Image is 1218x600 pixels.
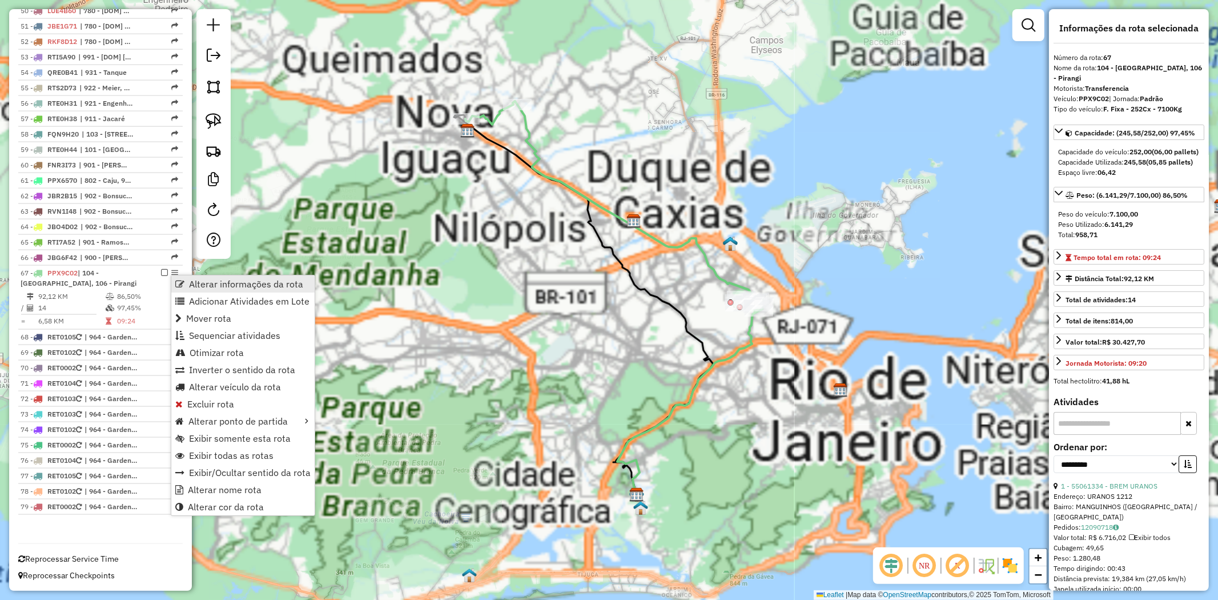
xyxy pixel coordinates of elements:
td: 92,12 KM [38,291,105,302]
a: Exportar sessão [202,44,225,70]
span: RET0002 [47,363,76,372]
span: JBE1G71 [47,22,77,30]
div: Map data © contributors,© 2025 TomTom, Microsoft [814,590,1054,600]
span: 66 - [21,253,77,262]
span: | 104 - [GEOGRAPHIC_DATA], 106 - Pirangi [21,269,136,287]
a: Leaflet [817,591,844,599]
div: Nome da rota: [1054,63,1204,83]
em: Rota exportada [171,192,178,199]
span: 964 - Gardenia Azul [85,425,137,435]
span: PPX9C02 [47,269,78,277]
span: Exibir rótulo [944,552,971,579]
span: Alterar veículo da rota [189,382,281,391]
td: = [21,315,26,327]
li: Excluir rota [171,395,315,413]
span: 52 - [21,37,77,46]
strong: Transferencia [1085,84,1129,93]
span: 964 - Gardenia Azul [85,471,137,481]
span: 51 - [21,22,77,30]
i: Total de Atividades [27,305,34,311]
div: Valor total: R$ 6.716,02 [1054,533,1204,543]
strong: 814,00 [1111,317,1133,325]
span: 53 - [21,53,75,61]
a: Total de itens:814,00 [1054,313,1204,328]
strong: F. Fixa - 252Cx - 7100Kg [1103,105,1182,113]
img: UDC Recreio [462,568,477,583]
span: 780 - [DOM] Ceasa RJ PAV [80,37,132,47]
li: Alterar informações da rota [171,275,315,293]
div: Tempo dirigindo: 00:43 [1054,563,1204,574]
button: Ordem crescente [1179,455,1197,473]
span: 902 - Bonsucesso, 904 - Maré, 905 - Bonsucesso [80,191,132,201]
span: PPX6570 [47,176,77,185]
div: Peso: 1.280,48 [1054,553,1204,563]
div: Bairro: MANGUINHOS ([GEOGRAPHIC_DATA] / [GEOGRAPHIC_DATA]) [1054,502,1204,522]
li: Exibir/Ocultar sentido da rota [171,464,315,481]
li: Mover rota [171,310,315,327]
a: 1 - 55061334 - BREM URANOS [1061,482,1157,490]
span: 57 - [21,114,77,123]
div: Capacidade Utilizada: [1058,157,1200,167]
span: 77 - [21,471,82,480]
span: RTI5A90 [47,53,75,61]
strong: 958,71 [1075,230,1098,239]
a: Criar modelo [202,168,225,194]
strong: 67 [1103,53,1111,62]
span: 964 - Gardenia Azul [85,378,137,389]
span: Ocultar deslocamento [878,552,905,579]
i: Veículo já utilizado nesta sessão [76,426,82,433]
span: Mover rota [186,314,231,323]
div: Distância Total: [1066,274,1154,284]
span: Exibir todas as rotas [189,451,274,460]
span: 70 - [21,363,82,372]
em: Rota exportada [171,177,178,183]
a: Peso: (6.141,29/7.100,00) 86,50% [1054,187,1204,202]
i: Observações [1113,524,1119,531]
i: Distância Total [27,293,34,300]
span: 69 - [21,348,82,357]
div: Espaço livre: [1058,167,1200,178]
span: RET0104 [47,379,76,387]
em: Rota exportada [171,130,178,137]
td: 14 [38,302,105,314]
i: % de utilização da cubagem [106,305,114,311]
i: Veículo já utilizado nesta sessão [76,334,82,341]
i: Veículo já utilizado nesta sessão [76,473,82,479]
div: Jornada Motorista: 09:20 [1066,358,1147,369]
strong: 14 [1128,295,1136,304]
div: Peso: (6.141,29/7.100,00) 86,50% [1054,205,1204,245]
span: 56 - [21,99,77,107]
span: 75 - [21,441,82,449]
span: 71 - [21,379,82,387]
span: RET0105 [47,471,76,480]
div: Capacidade do veículo: [1058,147,1200,157]
span: 73 - [21,410,82,418]
span: 58 - [21,130,79,138]
i: Veículo já utilizado nesta sessão [76,488,82,495]
span: − [1035,567,1042,582]
td: 86,50% [116,291,172,302]
div: Pedidos: [1054,522,1204,533]
em: Rota exportada [171,38,178,45]
div: Cubagem: 49,65 [1054,543,1204,553]
span: 54 - [21,68,78,77]
em: Rota exportada [171,84,178,91]
div: Distância prevista: 19,384 km (27,05 km/h) [1054,574,1204,584]
span: Adicionar Atividades em Lote [189,297,309,306]
img: 532 UDC Light WCL Penha Circular [723,236,738,251]
div: Total de itens: [1066,316,1133,326]
a: OpenStreetMap [883,591,932,599]
em: Rota exportada [171,238,178,245]
img: Criar rota [206,143,222,159]
a: Nova sessão e pesquisa [202,14,225,39]
span: RET0104 [47,456,76,465]
a: Distância Total:92,12 KM [1054,270,1204,286]
span: 964 - Gardenia Azul [85,486,137,497]
td: 97,45% [116,302,172,314]
div: Número da rota: [1054,53,1204,63]
a: Capacidade: (245,58/252,00) 97,45% [1054,125,1204,140]
div: Valor total: [1066,337,1145,347]
img: CDD Jacarepaguá [629,487,644,502]
span: | Jornada: [1109,94,1163,103]
span: 74 - [21,425,82,434]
